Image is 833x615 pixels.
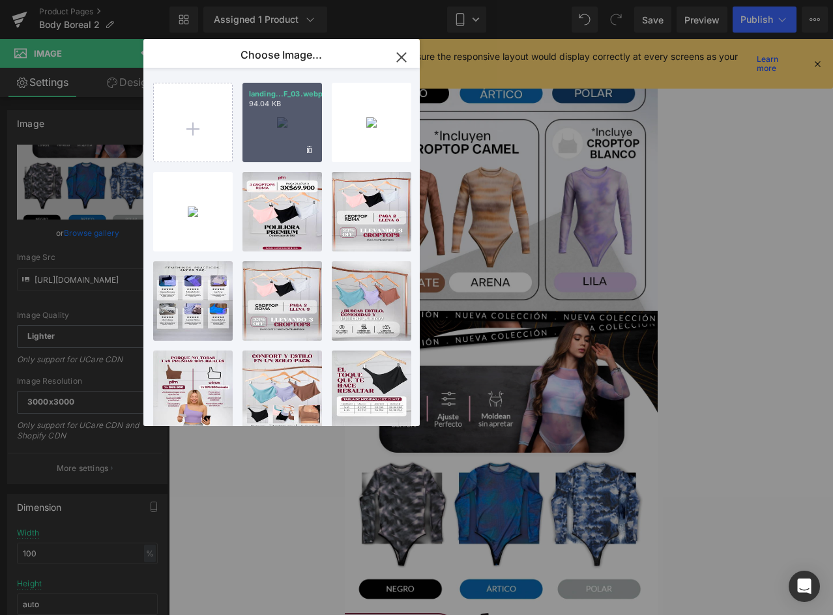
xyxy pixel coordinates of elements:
[789,571,820,602] div: Open Intercom Messenger
[249,89,315,99] p: landing...F_03.webp
[366,117,377,128] img: 3433549d-73ca-4a47-9d7f-20236611f0d7
[241,48,322,61] p: Choose Image...
[249,99,315,109] p: 94.04 KB
[188,207,198,217] img: ea6b91cd-840b-417a-896d-a26fcc508b30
